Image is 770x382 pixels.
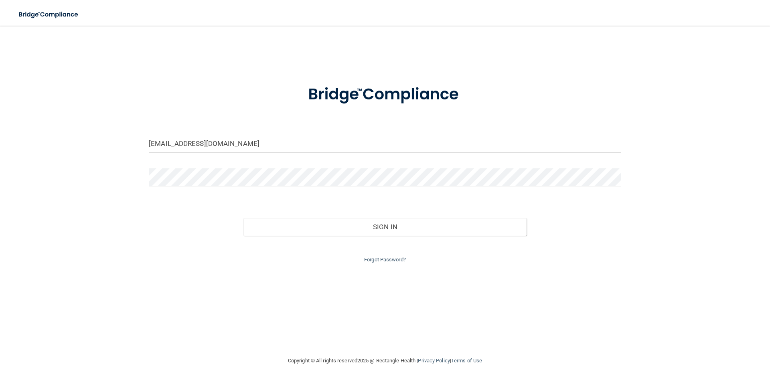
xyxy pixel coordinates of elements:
a: Terms of Use [451,358,482,364]
div: Copyright © All rights reserved 2025 @ Rectangle Health | | [239,348,531,374]
img: bridge_compliance_login_screen.278c3ca4.svg [292,74,478,115]
a: Forgot Password? [364,257,406,263]
a: Privacy Policy [418,358,450,364]
img: bridge_compliance_login_screen.278c3ca4.svg [12,6,86,23]
input: Email [149,135,621,153]
button: Sign In [243,218,527,236]
iframe: Drift Widget Chat Controller [631,325,760,357]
